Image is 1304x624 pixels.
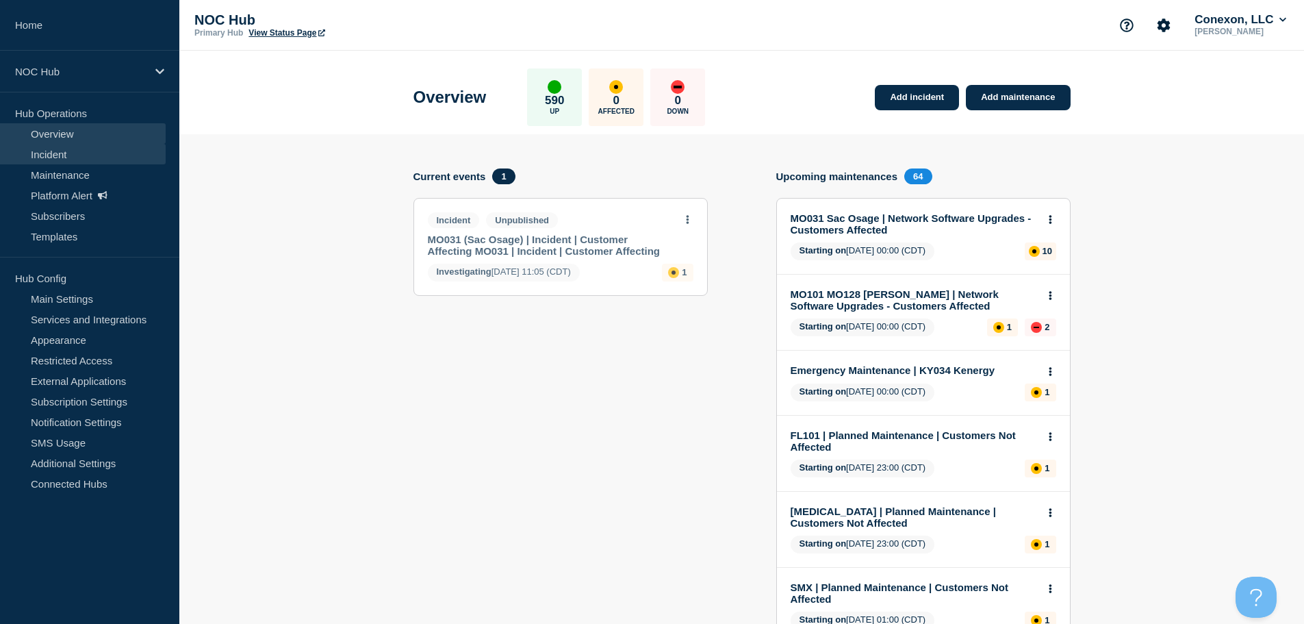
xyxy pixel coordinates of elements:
p: 0 [613,94,619,108]
button: Conexon, LLC [1192,13,1289,27]
iframe: Help Scout Beacon - Open [1236,577,1277,618]
div: affected [609,80,623,94]
p: Down [667,108,689,115]
p: 2 [1045,322,1049,332]
a: SMX | Planned Maintenance | Customers Not Affected [791,582,1038,605]
span: Starting on [800,462,847,473]
span: [DATE] 11:05 (CDT) [428,264,580,282]
p: 1 [1007,322,1012,332]
a: MO101 MO128 [PERSON_NAME] | Network Software Upgrades - Customers Affected [791,288,1038,312]
p: Primary Hub [194,28,243,38]
span: [DATE] 23:00 (CDT) [791,460,935,477]
p: [PERSON_NAME] [1192,27,1289,36]
div: up [548,80,561,94]
a: MO031 (Sac Osage) | Incident | Customer Affecting MO031 | Incident | Customer Affecting [428,234,675,257]
span: Unpublished [486,212,558,228]
div: down [671,80,685,94]
p: NOC Hub [194,12,468,28]
span: Investigating [437,266,491,277]
a: Emergency Maintenance | KY034 Kenergy [791,364,1038,376]
p: Affected [598,108,635,115]
span: [DATE] 00:00 (CDT) [791,242,935,260]
p: 1 [1045,387,1049,397]
h4: Upcoming maintenances [776,171,898,182]
a: FL101 | Planned Maintenance | Customers Not Affected [791,429,1038,453]
div: affected [1031,387,1042,398]
a: MO031 Sac Osage | Network Software Upgrades - Customers Affected [791,212,1038,236]
p: 0 [675,94,681,108]
p: 1 [1045,539,1049,549]
p: NOC Hub [15,66,146,77]
button: Account settings [1149,11,1178,40]
a: Add incident [875,85,959,110]
span: Starting on [800,321,847,332]
span: [DATE] 23:00 (CDT) [791,536,935,553]
p: 590 [545,94,564,108]
div: affected [993,322,1004,333]
button: Support [1112,11,1141,40]
span: 1 [492,169,515,184]
p: 1 [682,267,687,277]
div: affected [1029,246,1040,257]
span: [DATE] 00:00 (CDT) [791,384,935,401]
a: [MEDICAL_DATA] | Planned Maintenance | Customers Not Affected [791,506,1038,529]
span: Starting on [800,538,847,549]
a: Add maintenance [966,85,1070,110]
span: [DATE] 00:00 (CDT) [791,319,935,336]
div: affected [668,267,679,278]
span: Starting on [800,386,847,397]
p: 10 [1043,246,1052,256]
p: Up [550,108,559,115]
div: affected [1031,463,1042,474]
a: View Status Page [248,28,324,38]
div: affected [1031,539,1042,550]
h4: Current events [413,171,486,182]
h1: Overview [413,88,487,107]
span: Incident [428,212,480,228]
span: Starting on [800,245,847,255]
div: down [1031,322,1042,333]
span: 64 [904,169,932,184]
p: 1 [1045,463,1049,473]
